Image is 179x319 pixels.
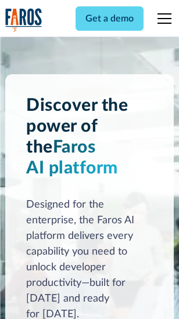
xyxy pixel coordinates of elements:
span: Faros AI platform [26,139,118,177]
a: Get a demo [76,6,144,31]
a: home [5,8,42,32]
img: Logo of the analytics and reporting company Faros. [5,8,42,32]
h1: Discover the power of the [26,95,153,179]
